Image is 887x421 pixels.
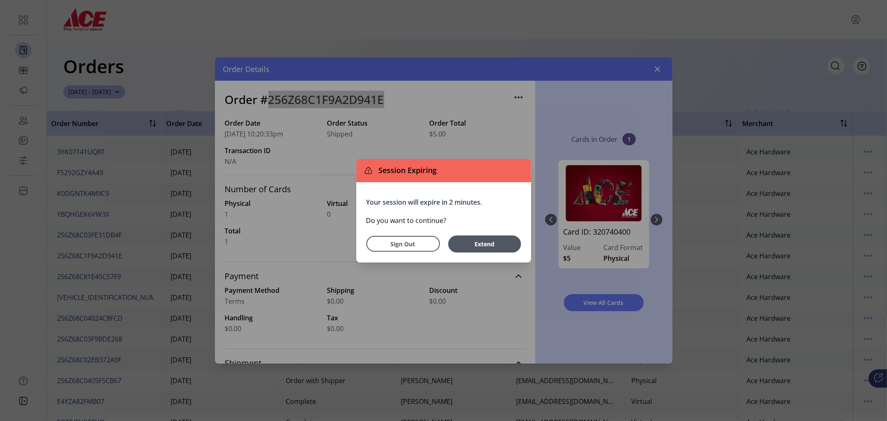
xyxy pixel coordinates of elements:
[376,165,437,176] span: Session Expiring
[366,215,521,225] p: Do you want to continue?
[366,197,521,207] p: Your session will expire in 2 minutes.
[452,240,517,248] span: Extend
[448,235,521,253] button: Extend
[377,240,429,248] span: Sign Out
[366,236,440,252] button: Sign Out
